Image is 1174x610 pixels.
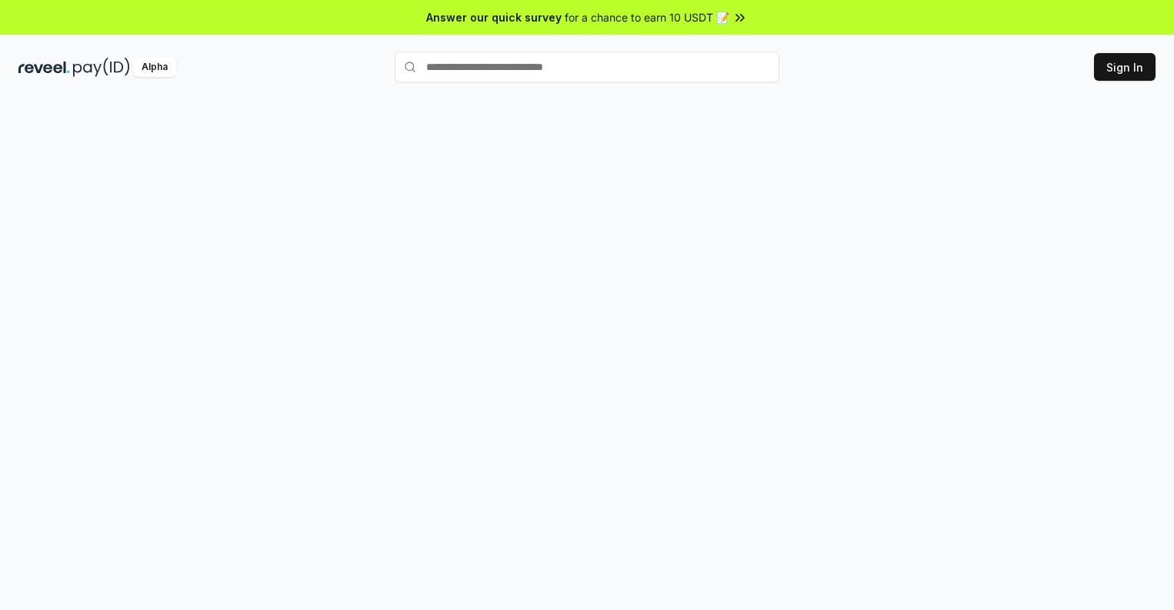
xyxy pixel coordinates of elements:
[133,58,176,77] div: Alpha
[73,58,130,77] img: pay_id
[426,9,562,25] span: Answer our quick survey
[18,58,70,77] img: reveel_dark
[565,9,729,25] span: for a chance to earn 10 USDT 📝
[1094,53,1156,81] button: Sign In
